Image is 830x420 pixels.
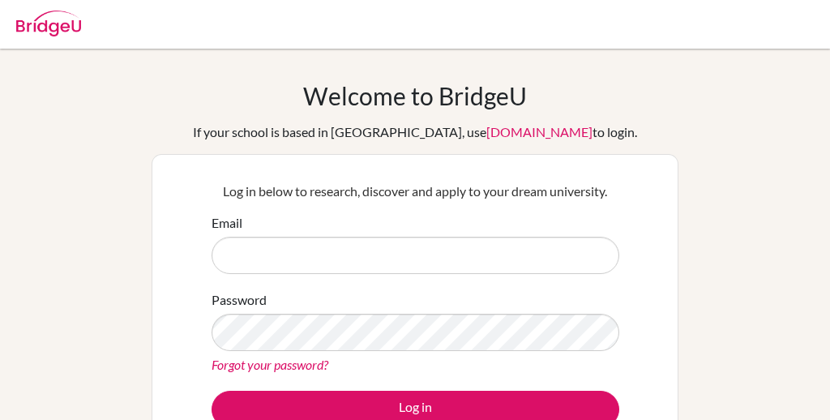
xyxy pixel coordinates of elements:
[212,182,619,201] p: Log in below to research, discover and apply to your dream university.
[212,357,328,372] a: Forgot your password?
[212,290,267,310] label: Password
[303,81,527,110] h1: Welcome to BridgeU
[16,11,81,36] img: Bridge-U
[212,213,242,233] label: Email
[193,122,637,142] div: If your school is based in [GEOGRAPHIC_DATA], use to login.
[486,124,593,139] a: [DOMAIN_NAME]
